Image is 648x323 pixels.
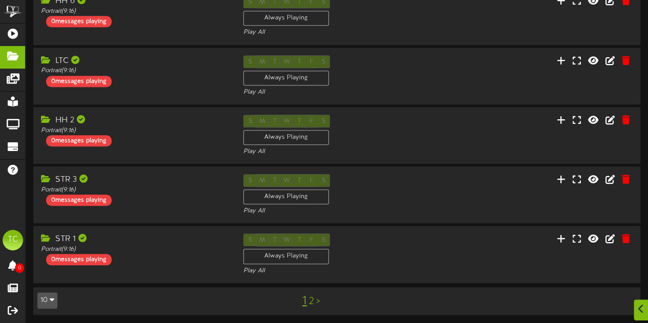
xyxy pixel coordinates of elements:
div: 0 messages playing [46,195,112,206]
button: 10 [37,292,57,309]
div: Always Playing [243,189,329,204]
div: Play All [243,267,430,275]
div: Always Playing [243,130,329,145]
div: 0 messages playing [46,135,112,146]
div: HH 2 [41,115,228,126]
div: Always Playing [243,71,329,85]
div: Portrait ( 9:16 ) [41,67,228,75]
div: Portrait ( 9:16 ) [41,186,228,195]
div: TC [3,230,23,250]
div: Play All [243,207,430,216]
div: STR 1 [41,233,228,245]
div: Always Playing [243,11,329,26]
div: 0 messages playing [46,16,112,27]
a: 2 [309,296,314,307]
div: LTC [41,55,228,67]
div: Portrait ( 9:16 ) [41,7,228,16]
a: 1 [302,294,307,308]
div: 0 messages playing [46,254,112,265]
div: Portrait ( 9:16 ) [41,245,228,254]
div: STR 3 [41,174,228,186]
a: > [316,296,320,307]
div: Play All [243,147,430,156]
div: Portrait ( 9:16 ) [41,126,228,135]
span: 0 [15,263,24,273]
div: Always Playing [243,249,329,264]
div: Play All [243,88,430,97]
div: 0 messages playing [46,76,112,87]
div: Play All [243,28,430,37]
